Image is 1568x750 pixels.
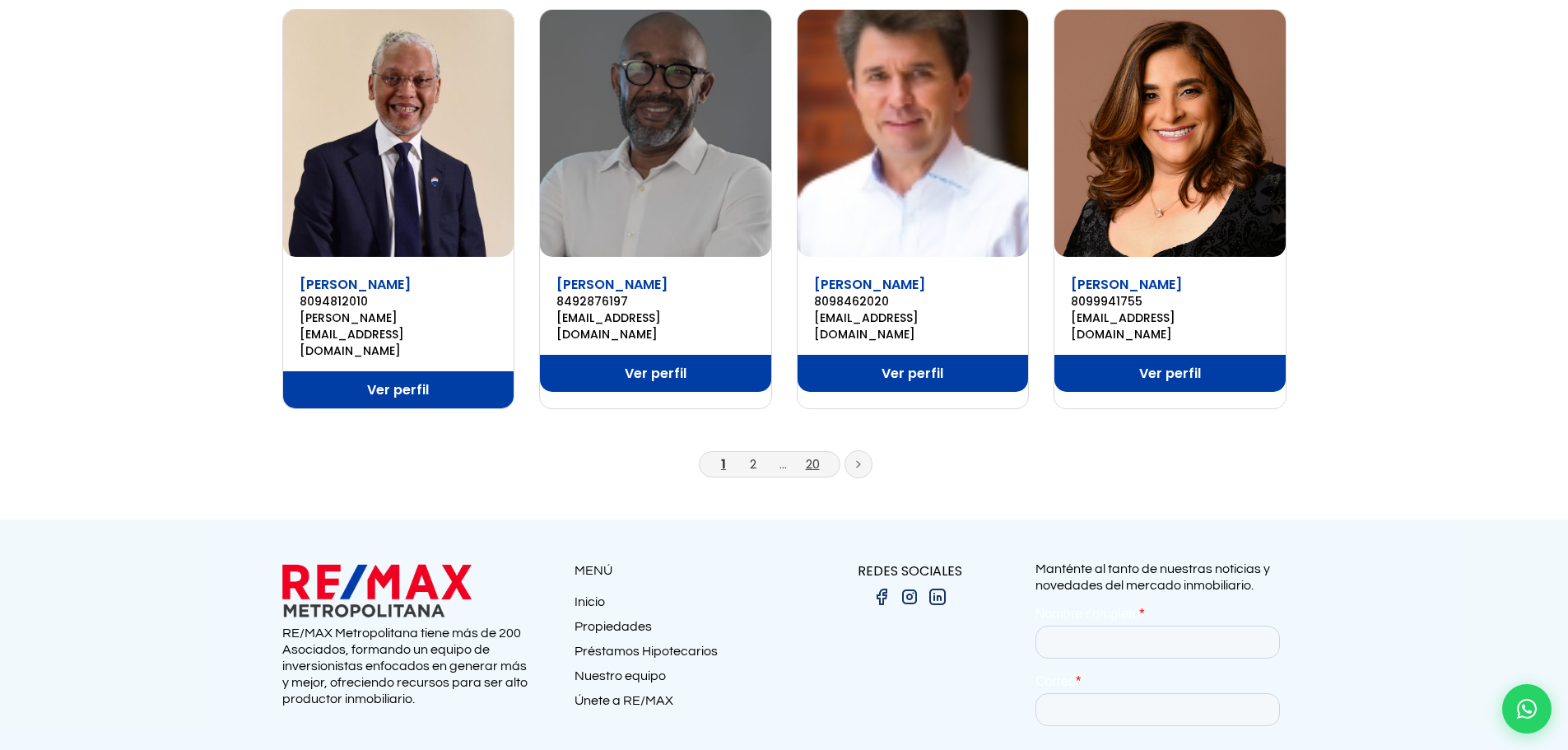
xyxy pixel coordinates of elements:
a: Propiedades [575,618,784,643]
a: [PERSON_NAME] [1071,275,1182,294]
a: ... [779,455,787,473]
img: Angel Celestino [540,10,771,257]
a: Ver perfil [798,355,1029,392]
a: Únete a RE/MAX [575,692,784,717]
img: Arelis Jiminian [1054,10,1286,257]
a: [PERSON_NAME][EMAIL_ADDRESS][DOMAIN_NAME] [300,310,498,359]
a: [PERSON_NAME] [814,275,925,294]
p: RE/MAX Metropolitana tiene más de 200 Asociados, formando un equipo de inversionistas enfocados e... [282,625,533,707]
a: [EMAIL_ADDRESS][DOMAIN_NAME] [1071,310,1269,342]
a: [PERSON_NAME] [300,275,411,294]
p: REDES SOCIALES [784,561,1035,581]
img: instagram.png [900,587,919,607]
a: Ver perfil [1054,355,1286,392]
a: Ver perfil [283,371,514,408]
img: Angel Cimentada [798,10,1029,257]
p: MENÚ [575,561,784,581]
img: facebook.png [872,587,891,607]
img: Andres Martinez [283,10,514,257]
img: linkedin.png [928,587,947,607]
a: Ver perfil [540,355,771,392]
a: Nuestro equipo [575,668,784,692]
p: Manténte al tanto de nuestras noticias y novedades del mercado inmobiliario. [1035,561,1287,594]
a: 1 [721,455,726,473]
a: 8094812010 [300,293,498,310]
a: [EMAIL_ADDRESS][DOMAIN_NAME] [556,310,755,342]
a: Préstamos Hipotecarios [575,643,784,668]
a: 8099941755 [1071,293,1269,310]
img: remax metropolitana logo [282,561,472,621]
a: [PERSON_NAME] [556,275,668,294]
a: [EMAIL_ADDRESS][DOMAIN_NAME] [814,310,1012,342]
a: 20 [806,455,820,473]
a: 8098462020 [814,293,1012,310]
a: 2 [750,455,756,473]
a: 8492876197 [556,293,755,310]
a: Inicio [575,594,784,618]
